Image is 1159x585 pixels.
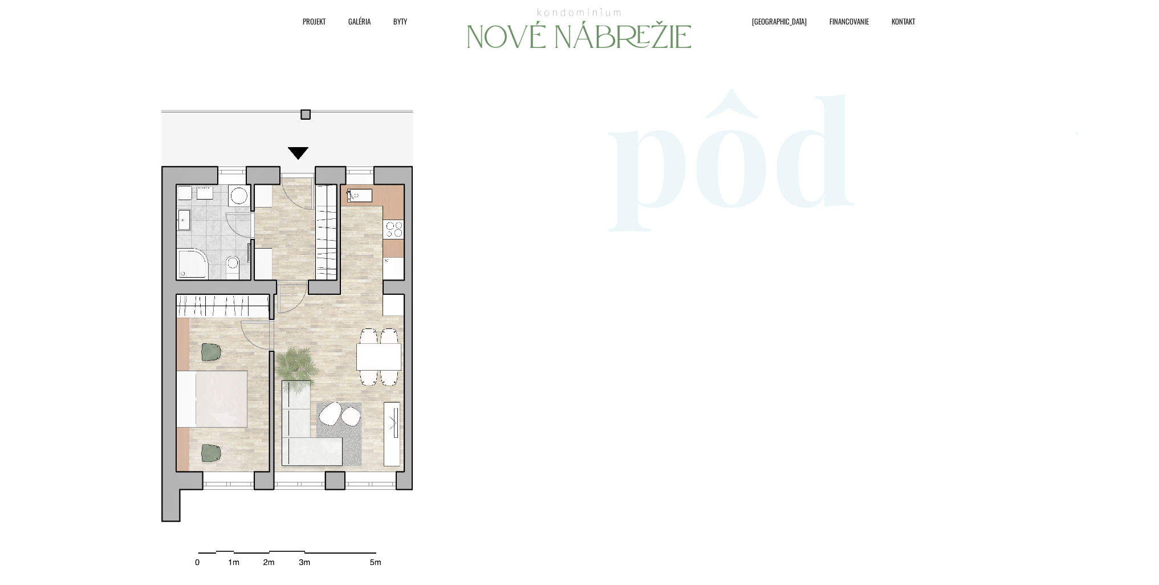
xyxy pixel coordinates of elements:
span: Galéria [348,13,371,30]
span: [GEOGRAPHIC_DATA] [752,13,807,30]
a: Byty [376,13,413,30]
a: Galéria [331,13,376,30]
span: Financovanie [829,13,869,30]
a: Projekt [286,13,331,30]
a: [GEOGRAPHIC_DATA] [735,13,812,30]
span: p [605,61,691,232]
span: Projekt [303,13,326,30]
a: Kontakt [875,13,921,30]
span: Kontakt [892,13,915,30]
a: Financovanie [812,13,875,30]
span: Byty [393,13,407,30]
span: d [771,61,857,232]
